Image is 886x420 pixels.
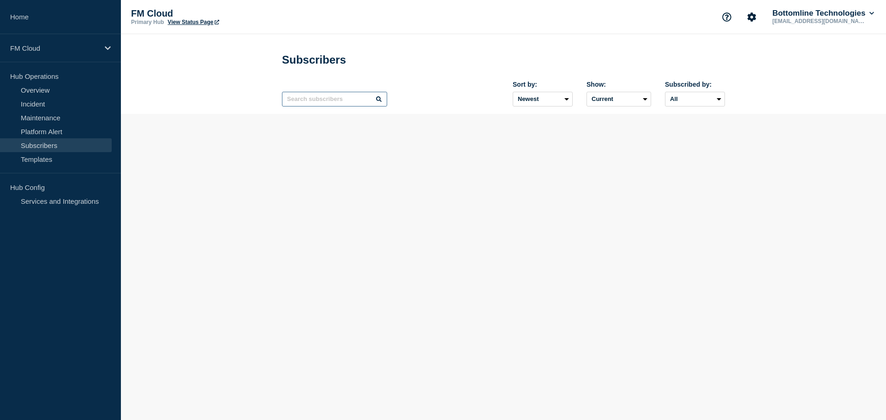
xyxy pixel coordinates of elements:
[131,8,316,19] p: FM Cloud
[168,19,219,25] a: View Status Page
[587,81,651,88] div: Show:
[587,92,651,106] select: Deleted
[771,18,867,24] p: [EMAIL_ADDRESS][DOMAIN_NAME]
[771,9,876,18] button: Bottomline Technologies
[665,92,725,106] select: Subscribed by
[513,92,573,106] select: Sort by
[10,44,99,52] p: FM Cloud
[717,7,736,27] button: Support
[665,81,725,88] div: Subscribed by:
[131,19,164,25] p: Primary Hub
[742,7,761,27] button: Account settings
[282,53,346,66] h1: Subscribers
[282,92,387,106] input: Search subscribers
[513,81,573,88] div: Sort by:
